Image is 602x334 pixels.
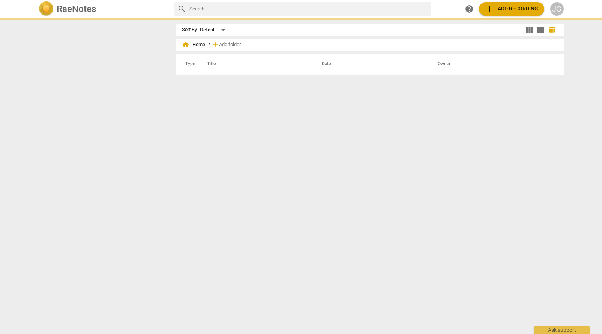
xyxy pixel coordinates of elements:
span: Home [182,41,205,48]
span: table_chart [548,26,555,33]
span: add [485,4,494,13]
button: Table view [546,24,558,36]
span: Add recording [485,4,538,13]
span: view_list [536,25,545,34]
span: Add folder [219,42,241,48]
img: Logo [39,1,54,16]
button: JG [550,2,564,16]
th: Date [313,54,429,75]
input: Search [189,3,428,15]
div: Sort By [182,27,197,33]
button: List view [535,24,546,36]
div: Ask support [534,326,590,334]
span: help [465,4,474,13]
h2: RaeNotes [57,4,96,14]
span: search [177,4,186,13]
a: LogoRaeNotes [39,1,168,16]
a: Help [462,2,476,16]
th: Type [179,54,198,75]
span: home [182,41,189,48]
th: Title [198,54,313,75]
th: Owner [429,54,556,75]
span: / [208,42,210,48]
div: Default [200,24,228,36]
button: Upload [479,2,544,16]
span: add [212,41,219,48]
span: view_module [525,25,534,34]
button: Tile view [524,24,535,36]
